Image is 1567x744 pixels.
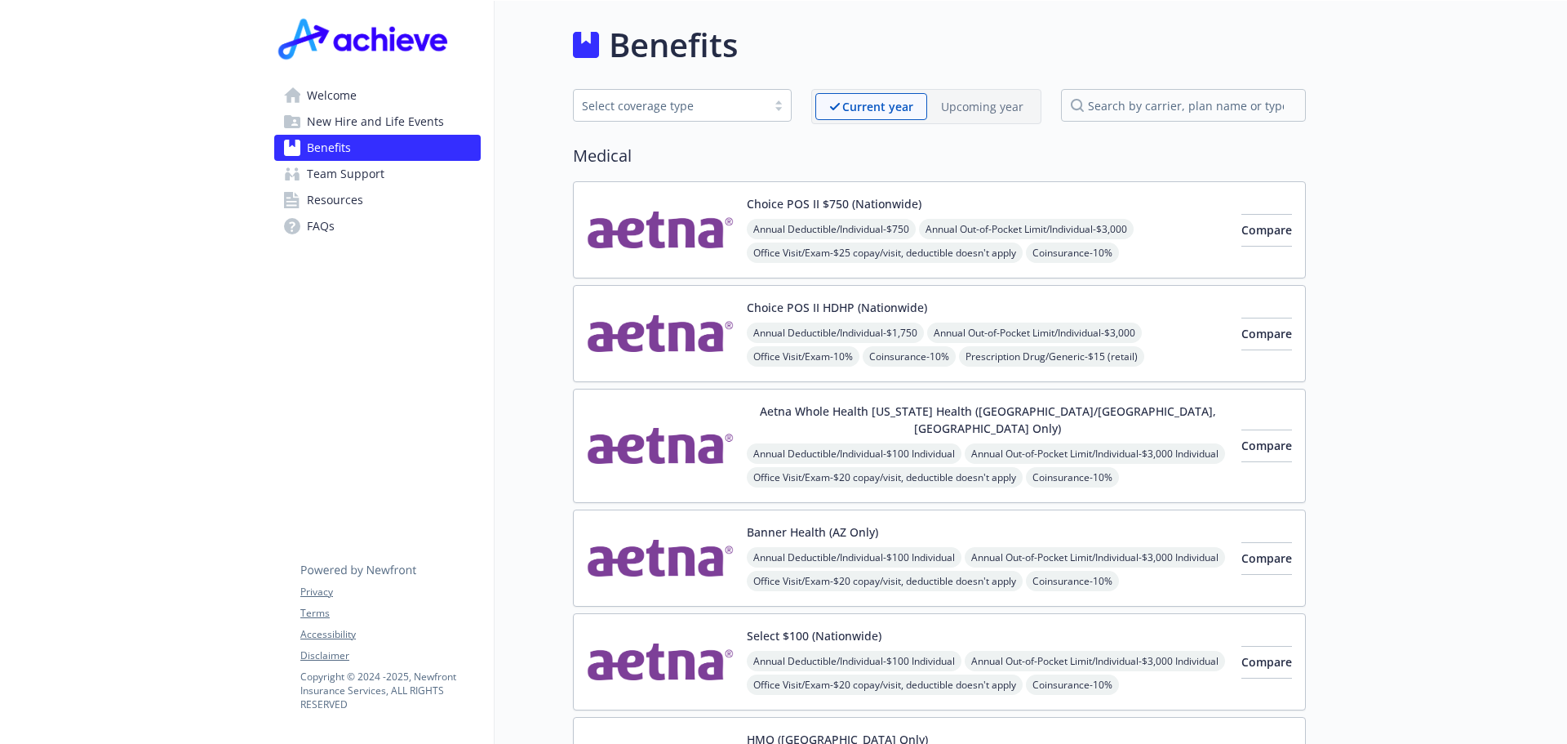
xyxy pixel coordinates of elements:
span: New Hire and Life Events [307,109,444,135]
a: Disclaimer [300,648,480,663]
span: Annual Out-of-Pocket Limit/Individual - $3,000 [927,323,1142,343]
span: Coinsurance - 10% [863,346,956,367]
span: Annual Deductible/Individual - $750 [747,219,916,239]
button: Choice POS II $750 (Nationwide) [747,195,921,212]
span: Coinsurance - 10% [1026,243,1119,263]
span: Annual Deductible/Individual - $100 Individual [747,547,961,568]
p: Copyright © 2024 - 2025 , Newfront Insurance Services, ALL RIGHTS RESERVED [300,670,480,711]
a: Resources [274,187,481,213]
span: Office Visit/Exam - $25 copay/visit, deductible doesn't apply [747,243,1023,263]
button: Aetna Whole Health [US_STATE] Health ([GEOGRAPHIC_DATA]/[GEOGRAPHIC_DATA], [GEOGRAPHIC_DATA] Only) [747,403,1228,437]
button: Compare [1241,318,1292,350]
span: Resources [307,187,363,213]
img: Aetna Inc carrier logo [587,523,734,593]
a: Welcome [274,82,481,109]
p: Current year [842,98,913,115]
button: Choice POS II HDHP (Nationwide) [747,299,927,316]
span: Compare [1241,326,1292,341]
button: Compare [1241,214,1292,247]
span: Annual Out-of-Pocket Limit/Individual - $3,000 Individual [965,651,1225,671]
span: Team Support [307,161,384,187]
span: Office Visit/Exam - $20 copay/visit, deductible doesn't apply [747,467,1023,488]
h1: Benefits [609,20,738,69]
span: Coinsurance - 10% [1026,467,1119,488]
img: Aetna Inc carrier logo [587,403,734,489]
h2: Medical [573,144,1306,168]
span: Coinsurance - 10% [1026,675,1119,695]
img: Aetna Inc carrier logo [587,195,734,265]
a: New Hire and Life Events [274,109,481,135]
span: Benefits [307,135,351,161]
span: Office Visit/Exam - $20 copay/visit, deductible doesn't apply [747,571,1023,591]
span: Annual Out-of-Pocket Limit/Individual - $3,000 Individual [965,443,1225,464]
span: Annual Out-of-Pocket Limit/Individual - $3,000 [919,219,1134,239]
button: Banner Health (AZ Only) [747,523,878,541]
span: Compare [1241,222,1292,238]
span: Compare [1241,654,1292,670]
img: Aetna Inc carrier logo [587,299,734,368]
a: Privacy [300,585,480,599]
a: Team Support [274,161,481,187]
img: Aetna Inc carrier logo [587,627,734,697]
a: Terms [300,606,480,621]
span: Coinsurance - 10% [1026,571,1119,591]
input: search by carrier, plan name or type [1061,89,1306,122]
span: Annual Deductible/Individual - $1,750 [747,323,924,343]
span: Welcome [307,82,357,109]
button: Compare [1241,646,1292,679]
button: Select $100 (Nationwide) [747,627,881,644]
span: Annual Deductible/Individual - $100 Individual [747,651,961,671]
span: Compare [1241,550,1292,566]
span: Compare [1241,438,1292,453]
button: Compare [1241,542,1292,575]
span: Prescription Drug/Generic - $15 (retail) [959,346,1144,367]
a: Accessibility [300,627,480,642]
div: Select coverage type [582,97,758,114]
span: FAQs [307,213,335,239]
span: Office Visit/Exam - 10% [747,346,859,367]
span: Annual Deductible/Individual - $100 Individual [747,443,961,464]
a: Benefits [274,135,481,161]
span: Annual Out-of-Pocket Limit/Individual - $3,000 Individual [965,547,1225,568]
span: Office Visit/Exam - $20 copay/visit, deductible doesn't apply [747,675,1023,695]
button: Compare [1241,430,1292,462]
p: Upcoming year [941,98,1023,115]
a: FAQs [274,213,481,239]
